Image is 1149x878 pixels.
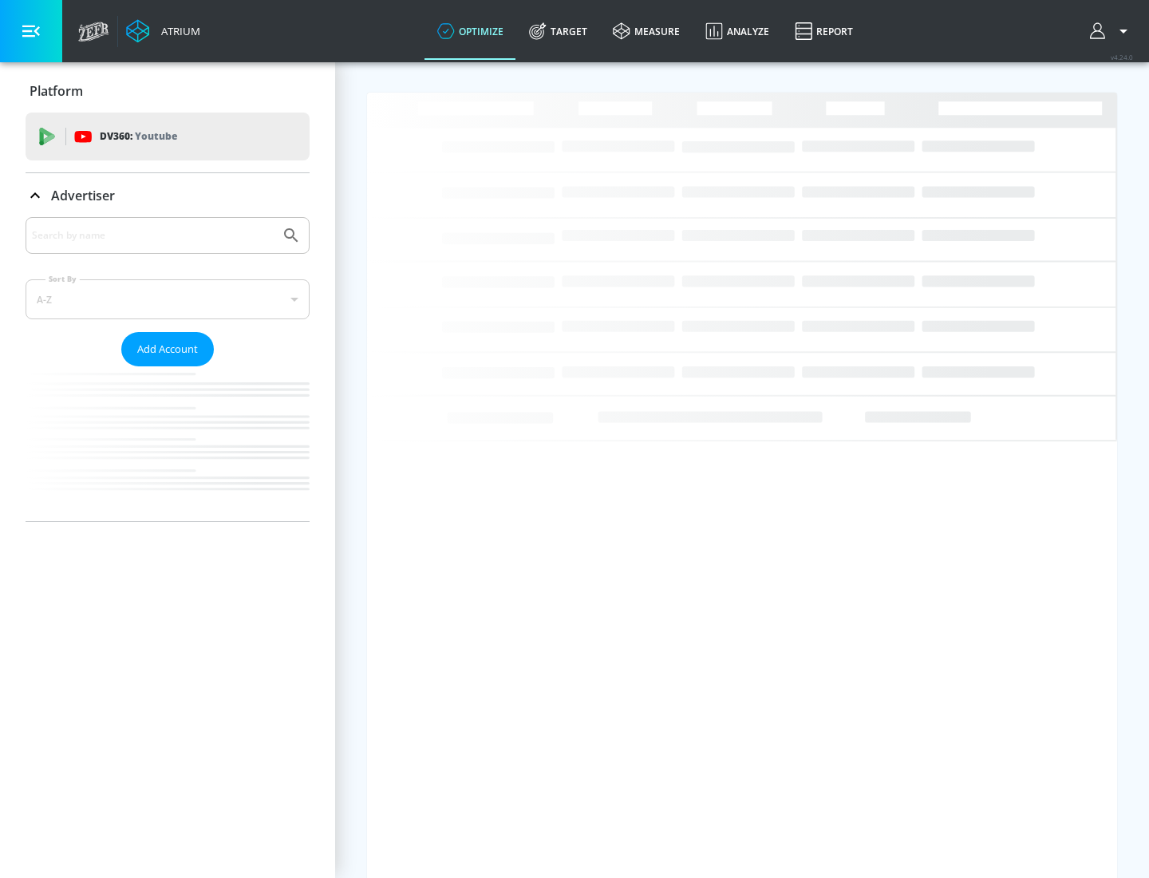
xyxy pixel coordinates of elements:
nav: list of Advertiser [26,366,310,521]
p: DV360: [100,128,177,145]
p: Advertiser [51,187,115,204]
a: optimize [424,2,516,60]
p: Youtube [135,128,177,144]
a: Analyze [693,2,782,60]
a: Atrium [126,19,200,43]
button: Add Account [121,332,214,366]
input: Search by name [32,225,274,246]
div: Advertiser [26,173,310,218]
div: Atrium [155,24,200,38]
span: Add Account [137,340,198,358]
div: DV360: Youtube [26,113,310,160]
div: A-Z [26,279,310,319]
a: Target [516,2,600,60]
div: Platform [26,69,310,113]
span: v 4.24.0 [1111,53,1133,61]
a: measure [600,2,693,60]
div: Advertiser [26,217,310,521]
label: Sort By [45,274,80,284]
a: Report [782,2,866,60]
p: Platform [30,82,83,100]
